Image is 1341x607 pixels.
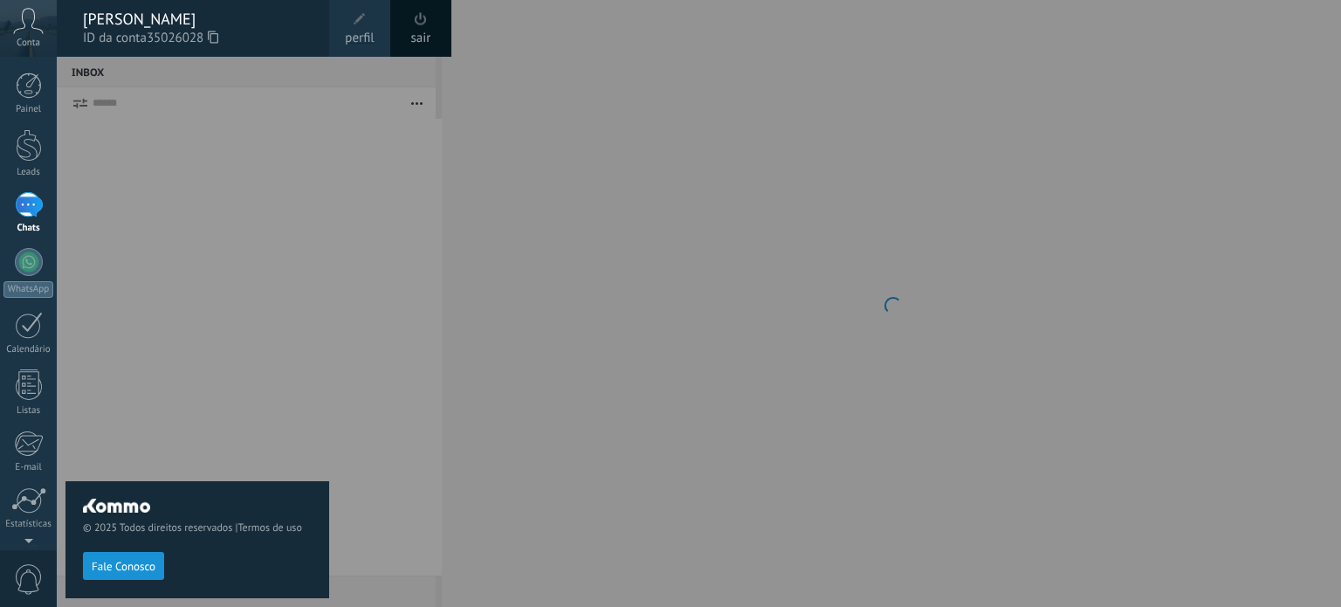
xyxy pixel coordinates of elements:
[83,521,312,535] span: © 2025 Todos direitos reservados |
[147,29,218,48] span: 35026028
[3,405,54,417] div: Listas
[83,552,164,580] button: Fale Conosco
[3,167,54,178] div: Leads
[92,561,155,573] span: Fale Conosco
[237,521,301,535] a: Termos de uso
[83,10,312,29] div: [PERSON_NAME]
[17,38,40,49] span: Conta
[3,223,54,234] div: Chats
[83,559,164,572] a: Fale Conosco
[83,29,312,48] span: ID da conta
[3,519,54,530] div: Estatísticas
[3,281,53,298] div: WhatsApp
[3,104,54,115] div: Painel
[411,29,431,48] a: sair
[345,29,374,48] span: perfil
[3,344,54,355] div: Calendário
[3,462,54,473] div: E-mail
